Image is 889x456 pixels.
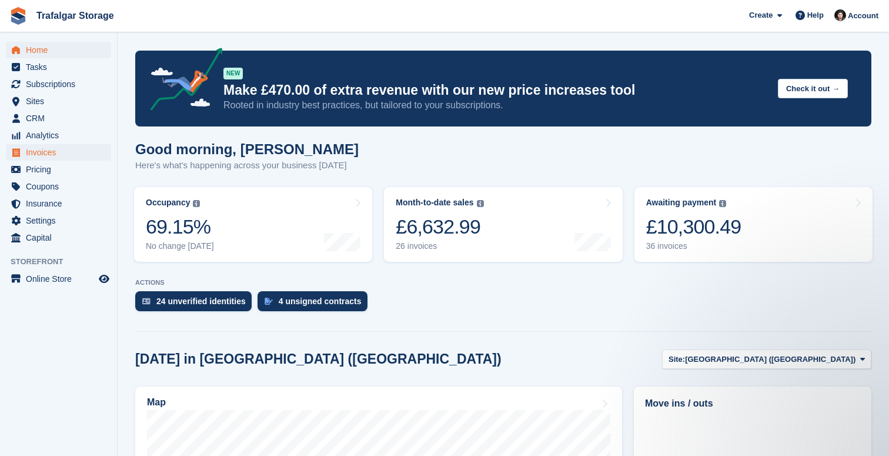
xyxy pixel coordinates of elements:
span: Capital [26,229,96,246]
a: menu [6,212,111,229]
a: Awaiting payment £10,300.49 36 invoices [634,187,873,262]
button: Check it out → [778,79,848,98]
a: menu [6,110,111,127]
div: £6,632.99 [396,215,483,239]
div: Month-to-date sales [396,198,473,208]
a: menu [6,144,111,161]
a: menu [6,93,111,109]
span: Site: [669,354,685,365]
a: menu [6,229,111,246]
span: Analytics [26,127,96,144]
span: Help [807,9,824,21]
img: stora-icon-8386f47178a22dfd0bd8f6a31ec36ba5ce8667c1dd55bd0f319d3a0aa187defe.svg [9,7,27,25]
img: icon-info-grey-7440780725fd019a000dd9b08b2336e03edf1995a4989e88bcd33f0948082b44.svg [719,200,726,207]
a: menu [6,42,111,58]
span: Storefront [11,256,117,268]
img: Henry Summers [834,9,846,21]
span: Home [26,42,96,58]
img: contract_signature_icon-13c848040528278c33f63329250d36e43548de30e8caae1d1a13099fd9432cc5.svg [265,298,273,305]
a: menu [6,195,111,212]
a: Trafalgar Storage [32,6,119,25]
div: No change [DATE] [146,241,214,251]
span: Create [749,9,773,21]
p: Rooted in industry best practices, but tailored to your subscriptions. [223,99,768,112]
span: Tasks [26,59,96,75]
img: price-adjustments-announcement-icon-8257ccfd72463d97f412b2fc003d46551f7dbcb40ab6d574587a9cd5c0d94... [141,48,223,115]
img: icon-info-grey-7440780725fd019a000dd9b08b2336e03edf1995a4989e88bcd33f0948082b44.svg [477,200,484,207]
p: Make £470.00 of extra revenue with our new price increases tool [223,82,768,99]
h2: Map [147,397,166,408]
a: menu [6,271,111,287]
a: menu [6,161,111,178]
span: Account [848,10,878,22]
span: Insurance [26,195,96,212]
div: 24 unverified identities [156,297,246,306]
a: menu [6,59,111,75]
span: Sites [26,93,96,109]
a: Preview store [97,272,111,286]
h1: Good morning, [PERSON_NAME] [135,141,359,157]
h2: Move ins / outs [645,397,860,411]
span: Online Store [26,271,96,287]
a: Month-to-date sales £6,632.99 26 invoices [384,187,622,262]
div: 4 unsigned contracts [279,297,362,306]
h2: [DATE] in [GEOGRAPHIC_DATA] ([GEOGRAPHIC_DATA]) [135,351,502,367]
a: menu [6,127,111,144]
div: 69.15% [146,215,214,239]
span: Pricing [26,161,96,178]
img: icon-info-grey-7440780725fd019a000dd9b08b2336e03edf1995a4989e88bcd33f0948082b44.svg [193,200,200,207]
span: [GEOGRAPHIC_DATA] ([GEOGRAPHIC_DATA]) [685,354,855,365]
span: Invoices [26,144,96,161]
a: Occupancy 69.15% No change [DATE] [134,187,372,262]
div: 26 invoices [396,241,483,251]
span: Settings [26,212,96,229]
span: CRM [26,110,96,127]
img: verify_identity-adf6edd0f0f0b5bbfe63781bf79b02c33cf7c696d77639b501bdc392416b5a36.svg [142,298,151,305]
span: Coupons [26,178,96,195]
div: Awaiting payment [646,198,717,208]
a: 4 unsigned contracts [258,291,373,317]
p: Here's what's happening across your business [DATE] [135,159,359,172]
span: Subscriptions [26,76,96,92]
div: 36 invoices [646,241,741,251]
div: NEW [223,68,243,79]
a: 24 unverified identities [135,291,258,317]
div: Occupancy [146,198,190,208]
a: menu [6,76,111,92]
p: ACTIONS [135,279,871,287]
a: menu [6,178,111,195]
button: Site: [GEOGRAPHIC_DATA] ([GEOGRAPHIC_DATA]) [662,350,871,369]
div: £10,300.49 [646,215,741,239]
